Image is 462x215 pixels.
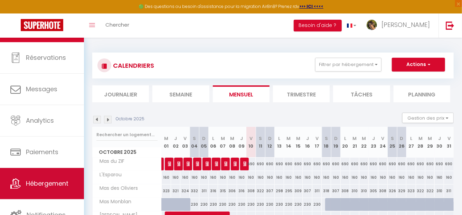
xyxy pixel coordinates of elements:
[410,135,412,142] abbr: L
[293,185,303,197] div: 309
[246,127,256,158] th: 10
[224,157,227,170] span: Airbnb available)
[425,127,435,158] th: 29
[190,127,199,158] th: 04
[397,171,406,184] div: 160
[152,85,209,102] li: Semaine
[230,135,234,142] abbr: M
[275,127,284,158] th: 13
[202,135,206,142] abbr: D
[284,171,293,184] div: 160
[227,171,237,184] div: 160
[177,157,180,170] span: Airbnb available)
[26,85,57,93] span: Messages
[227,198,237,211] div: 230
[265,185,274,197] div: 307
[287,135,291,142] abbr: M
[180,185,190,197] div: 324
[171,185,180,197] div: 321
[435,171,444,184] div: 160
[209,127,218,158] th: 06
[388,185,397,197] div: 326
[425,171,435,184] div: 160
[100,13,134,38] a: Chercher
[234,157,237,170] span: Airbnb available)
[209,171,218,184] div: 160
[447,135,451,142] abbr: V
[275,185,284,197] div: 298
[416,171,425,184] div: 160
[237,127,246,158] th: 09
[284,185,293,197] div: 295
[435,185,444,197] div: 310
[378,158,388,170] div: 690
[322,158,331,170] div: 690
[425,185,435,197] div: 322
[406,158,416,170] div: 690
[322,185,331,197] div: 318
[278,135,280,142] abbr: L
[190,198,199,211] div: 230
[378,185,388,197] div: 308
[406,127,416,158] th: 27
[341,158,350,170] div: 690
[21,19,63,31] img: Super Booking
[367,20,377,30] img: ...
[361,13,439,38] a: ... [PERSON_NAME]
[96,129,158,141] input: Rechercher un logement...
[111,58,154,73] h3: CALENDRIERS
[400,135,404,142] abbr: D
[331,185,340,197] div: 307
[334,135,338,142] abbr: D
[293,171,303,184] div: 160
[246,158,256,170] div: 690
[416,127,425,158] th: 28
[218,171,227,184] div: 160
[275,198,284,211] div: 230
[359,158,369,170] div: 690
[294,20,342,31] button: Besoin d'aide ?
[164,135,168,142] abbr: M
[315,135,319,142] abbr: V
[306,135,309,142] abbr: J
[218,127,227,158] th: 07
[312,171,322,184] div: 160
[94,171,124,179] span: L'Esparou
[193,135,196,142] abbr: S
[227,127,237,158] th: 08
[359,171,369,184] div: 160
[378,171,388,184] div: 160
[237,185,246,197] div: 316
[331,127,340,158] th: 19
[344,135,346,142] abbr: L
[94,158,126,165] span: Mas du ZIF
[435,158,444,170] div: 690
[350,171,359,184] div: 160
[162,185,171,197] div: 323
[168,157,171,170] span: Airbnb available)
[240,135,243,142] abbr: J
[391,135,394,142] abbr: S
[428,135,432,142] abbr: M
[284,127,293,158] th: 14
[425,158,435,170] div: 690
[237,198,246,211] div: 230
[378,127,388,158] th: 24
[359,127,369,158] th: 22
[369,158,378,170] div: 690
[392,58,445,72] button: Actions
[352,135,357,142] abbr: M
[199,198,209,211] div: 230
[209,185,218,197] div: 316
[162,127,171,158] th: 01
[199,185,209,197] div: 311
[369,185,378,197] div: 305
[293,158,303,170] div: 690
[350,185,359,197] div: 310
[256,171,265,184] div: 160
[180,127,190,158] th: 03
[26,53,66,62] span: Réservations
[312,198,322,211] div: 230
[190,185,199,197] div: 332
[397,185,406,197] div: 329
